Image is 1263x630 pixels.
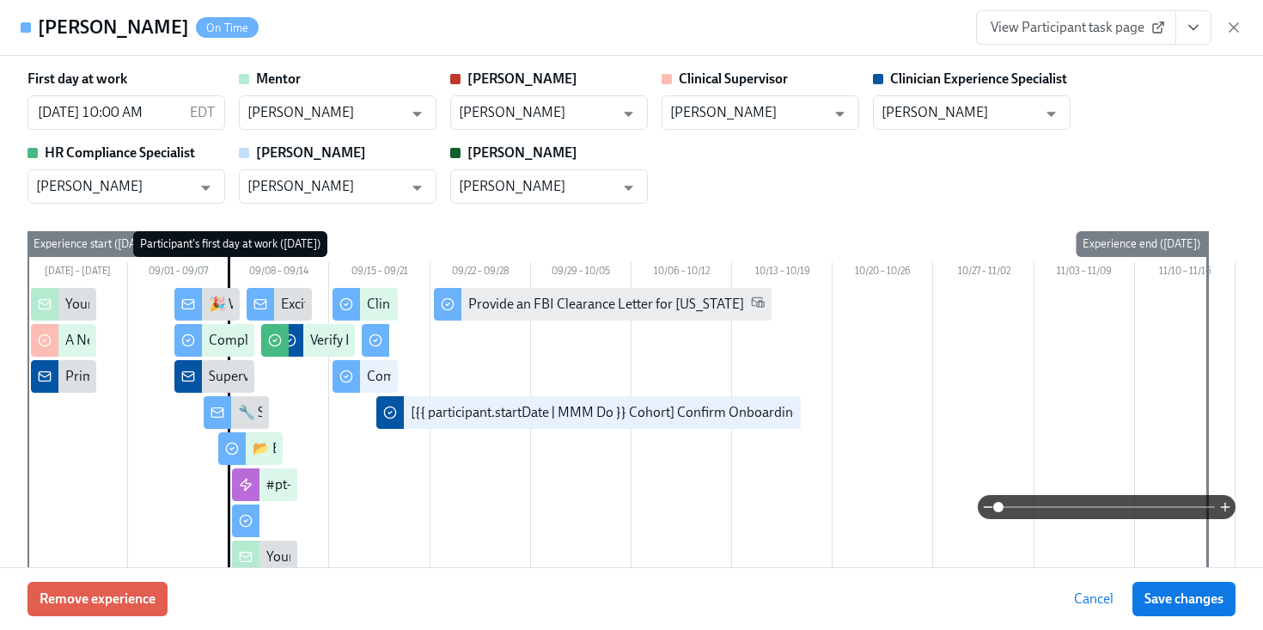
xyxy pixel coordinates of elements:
button: Save changes [1132,582,1236,616]
strong: [PERSON_NAME] [467,144,577,161]
div: 09/15 – 09/21 [329,262,430,284]
div: 10/27 – 11/02 [933,262,1034,284]
div: 10/13 – 10/19 [732,262,833,284]
button: Open [404,101,430,127]
div: Clinical Onboarding: Week 2 [367,295,533,314]
button: Open [404,174,430,201]
div: A New Hire is Cleared to Start [65,331,237,350]
a: View Participant task page [976,10,1176,45]
div: 11/10 – 11/16 [1135,262,1236,284]
strong: Clinical Supervisor [679,70,788,87]
div: 🔧 Set Up Core Applications [238,403,402,422]
div: 10/20 – 10/26 [833,262,933,284]
span: Cancel [1074,590,1114,608]
strong: [PERSON_NAME] [256,144,366,161]
div: Complete our Welcome Survey [209,331,388,350]
button: Open [827,101,853,127]
div: Compliance Onboarding: Week 2 [367,367,560,386]
div: 09/22 – 09/28 [430,262,531,284]
button: View task page [1175,10,1211,45]
span: On Time [196,21,259,34]
button: Open [615,101,642,127]
span: View Participant task page [991,19,1162,36]
div: Experience start ([DATE]) [27,231,162,257]
div: Verify Elation [310,331,387,350]
div: 09/08 – 09/14 [229,262,329,284]
div: Primary Therapists cleared to start [65,367,266,386]
div: 09/01 – 09/07 [128,262,229,284]
div: [DATE] – [DATE] [27,262,128,284]
div: #pt-onboarding-support [266,475,412,494]
div: Your new mentee is about to start onboarding! [65,295,337,314]
button: Cancel [1062,582,1126,616]
button: Open [615,174,642,201]
div: Provide an FBI Clearance Letter for [US_STATE] [468,295,744,314]
label: First day at work [27,70,127,89]
div: 📂 Elation (EHR) Setup [253,439,387,458]
p: EDT [190,103,215,122]
strong: Mentor [256,70,301,87]
div: 09/29 – 10/05 [531,262,631,284]
div: Experience end ([DATE]) [1076,231,1207,257]
span: Remove experience [40,590,156,608]
div: 11/03 – 11/09 [1034,262,1135,284]
button: Remove experience [27,582,168,616]
strong: HR Compliance Specialist [45,144,195,161]
span: Save changes [1144,590,1223,608]
h4: [PERSON_NAME] [38,15,189,40]
div: [{{ participant.startDate | MMM Do }} Cohort] Confirm Onboarding Completed [411,403,869,422]
strong: Clinician Experience Specialist [890,70,1067,87]
div: Supervisor confirmed! [209,367,339,386]
span: Work Email [751,295,765,315]
button: Open [1038,101,1065,127]
strong: [PERSON_NAME] [467,70,577,87]
div: Your New Mentee has started [DATE]! [266,547,486,566]
button: Open [192,174,219,201]
div: 🎉 Welcome to Charlie Health! [209,295,389,314]
div: Excited to Connect – Your Mentor at Charlie Health! [281,295,579,314]
div: 10/06 – 10/12 [631,262,732,284]
div: Participant's first day at work ([DATE]) [133,231,327,257]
